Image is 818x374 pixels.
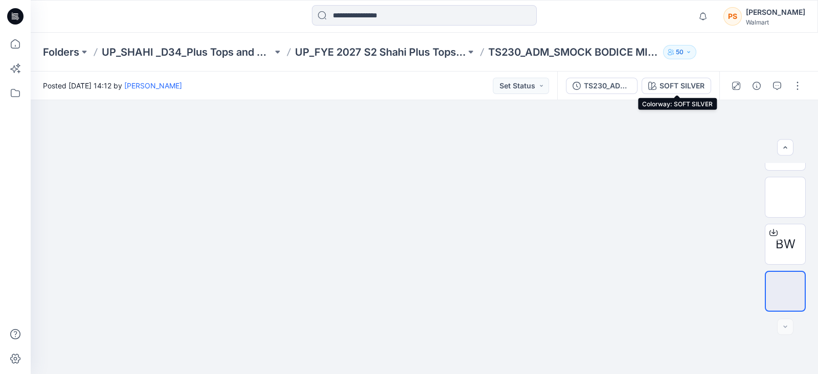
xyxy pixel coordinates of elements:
span: BW [776,235,796,253]
button: Details [748,78,765,94]
a: [PERSON_NAME] [124,81,182,90]
a: Folders [43,45,79,59]
a: UP_SHAHI _D34_Plus Tops and Dresses [102,45,272,59]
p: TS230_ADM_SMOCK BODICE MINI DRESS [488,45,659,59]
p: 50 [676,46,684,58]
div: SOFT SILVER [660,80,705,91]
button: 50 [663,45,696,59]
div: [PERSON_NAME] [746,6,805,18]
button: SOFT SILVER [642,78,711,94]
div: PS [723,7,742,26]
button: TS230_ADM_SMOCK BODICE MINI DRESS [566,78,638,94]
div: TS230_ADM_SMOCK BODICE MINI DRESS [584,80,631,91]
a: UP_FYE 2027 S2 Shahi Plus Tops and Dress [295,45,466,59]
span: Posted [DATE] 14:12 by [43,80,182,91]
div: Walmart [746,18,805,26]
